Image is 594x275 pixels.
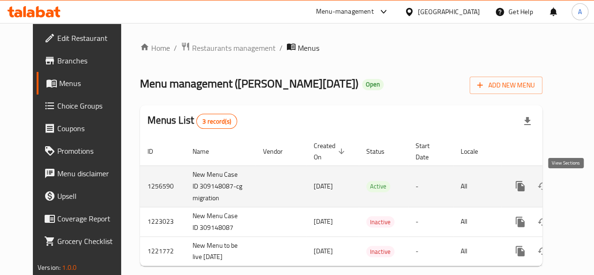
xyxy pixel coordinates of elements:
[461,146,490,157] span: Locale
[37,207,132,230] a: Coverage Report
[314,215,333,228] span: [DATE]
[140,42,170,54] a: Home
[509,240,532,262] button: more
[453,207,501,236] td: All
[298,42,319,54] span: Menus
[59,78,124,89] span: Menus
[37,230,132,252] a: Grocery Checklist
[185,165,255,207] td: New Menu Case ID 309148087-cg migration
[147,113,237,129] h2: Menus List
[366,246,394,257] span: Inactive
[62,261,77,274] span: 1.0.0
[140,165,185,207] td: 1256590
[140,73,358,94] span: Menu management ( [PERSON_NAME][DATE] )
[408,165,453,207] td: -
[37,185,132,207] a: Upsell
[57,100,124,111] span: Choice Groups
[197,117,237,126] span: 3 record(s)
[185,236,255,266] td: New Menu to be live [DATE]
[57,123,124,134] span: Coupons
[516,110,539,133] div: Export file
[192,42,276,54] span: Restaurants management
[366,216,394,228] div: Inactive
[532,240,554,262] button: Change Status
[408,236,453,266] td: -
[140,236,185,266] td: 1221772
[174,42,177,54] li: /
[57,55,124,66] span: Branches
[362,79,384,90] div: Open
[316,6,374,17] div: Menu-management
[57,213,124,224] span: Coverage Report
[185,207,255,236] td: New Menu Case ID 309148087
[366,146,397,157] span: Status
[57,236,124,247] span: Grocery Checklist
[57,145,124,157] span: Promotions
[140,207,185,236] td: 1223023
[578,7,582,17] span: A
[453,165,501,207] td: All
[57,168,124,179] span: Menu disclaimer
[193,146,221,157] span: Name
[362,80,384,88] span: Open
[140,42,542,54] nav: breadcrumb
[37,72,132,94] a: Menus
[470,77,542,94] button: Add New Menu
[366,217,394,228] span: Inactive
[147,146,165,157] span: ID
[37,140,132,162] a: Promotions
[314,140,347,163] span: Created On
[509,175,532,197] button: more
[263,146,295,157] span: Vendor
[57,32,124,44] span: Edit Restaurant
[57,190,124,202] span: Upsell
[279,42,283,54] li: /
[477,79,535,91] span: Add New Menu
[38,261,61,274] span: Version:
[37,162,132,185] a: Menu disclaimer
[314,180,333,192] span: [DATE]
[453,236,501,266] td: All
[37,27,132,49] a: Edit Restaurant
[366,181,390,192] span: Active
[416,140,442,163] span: Start Date
[418,7,480,17] div: [GEOGRAPHIC_DATA]
[408,207,453,236] td: -
[37,94,132,117] a: Choice Groups
[314,245,333,257] span: [DATE]
[532,211,554,233] button: Change Status
[196,114,237,129] div: Total records count
[37,49,132,72] a: Branches
[37,117,132,140] a: Coupons
[532,175,554,197] button: Change Status
[509,211,532,233] button: more
[181,42,276,54] a: Restaurants management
